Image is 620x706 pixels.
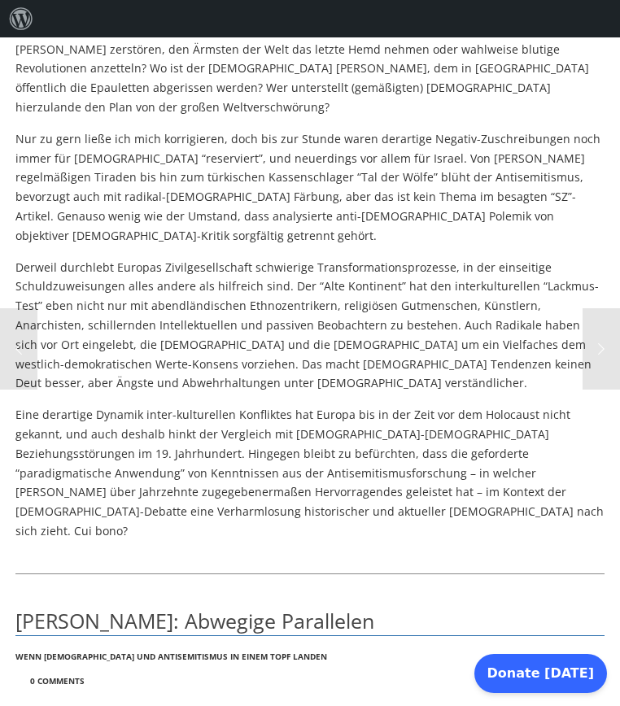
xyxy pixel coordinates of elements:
[30,675,85,686] a: 0 Comments
[15,607,374,634] span: [PERSON_NAME]: Abwegige Parallelen
[15,1,605,117] p: Wo, frage ich mich, sind in diesem Vergleichskonzept die “parallelen Wahnvorstellungen”, gemäß de...
[15,644,605,669] div: Wenn [DEMOGRAPHIC_DATA] und Antisemitismus in einem Topf landen
[15,405,605,541] p: Eine derartige Dynamik inter-kulturellen Konfliktes hat Europa bis in der Zeit vor dem Holocaust ...
[15,129,605,246] p: Nur zu gern ließe ich mich korrigieren, doch bis zur Stunde waren derartige Negativ-Zuschreibunge...
[15,258,605,394] p: Derweil durchlebt Europas Zivilgesellschaft schwierige Transformationsprozesse, in der einseitige...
